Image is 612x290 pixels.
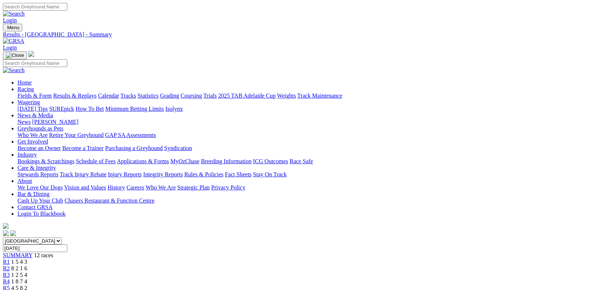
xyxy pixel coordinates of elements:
a: Login [3,44,17,51]
img: Search [3,67,25,74]
img: logo-grsa-white.png [3,223,9,229]
img: Close [6,52,24,58]
div: Wagering [17,106,609,112]
button: Toggle navigation [3,51,27,59]
a: Syndication [164,145,192,151]
a: 2025 TAB Adelaide Cup [218,93,276,99]
div: Bar & Dining [17,197,609,204]
a: Become a Trainer [62,145,104,151]
div: Get Involved [17,145,609,152]
a: Coursing [181,93,202,99]
a: Bar & Dining [17,191,50,197]
span: 1 2 5 4 [11,272,27,278]
a: Race Safe [289,158,313,164]
a: Results - [GEOGRAPHIC_DATA] - Summary [3,31,609,38]
button: Toggle navigation [3,24,22,31]
a: Injury Reports [108,171,142,177]
a: MyOzChase [170,158,200,164]
a: Cash Up Your Club [17,197,63,204]
a: Become an Owner [17,145,61,151]
div: Industry [17,158,609,165]
a: SUMMARY [3,252,32,258]
div: News & Media [17,119,609,125]
a: Get Involved [17,138,48,145]
input: Search [3,3,67,11]
a: Care & Integrity [17,165,56,171]
img: logo-grsa-white.png [28,51,34,57]
a: Bookings & Scratchings [17,158,74,164]
a: We Love Our Dogs [17,184,63,191]
a: Vision and Values [64,184,106,191]
a: Track Injury Rebate [60,171,106,177]
a: Applications & Forms [117,158,169,164]
a: R2 [3,265,10,271]
a: Wagering [17,99,40,105]
a: Integrity Reports [143,171,183,177]
a: Login [3,17,17,23]
a: Industry [17,152,37,158]
a: Stewards Reports [17,171,58,177]
span: 8 2 1 6 [11,265,27,271]
a: Chasers Restaurant & Function Centre [64,197,154,204]
span: 1 8 7 4 [11,278,27,285]
a: History [107,184,125,191]
a: [PERSON_NAME] [32,119,78,125]
div: Racing [17,93,609,99]
a: Login To Blackbook [17,211,66,217]
a: Fact Sheets [225,171,252,177]
img: Search [3,11,25,17]
img: GRSA [3,38,24,44]
input: Select date [3,244,67,252]
a: Purchasing a Greyhound [105,145,163,151]
a: Isolynx [165,106,183,112]
a: Schedule of Fees [76,158,115,164]
div: Greyhounds as Pets [17,132,609,138]
a: Calendar [98,93,119,99]
a: GAP SA Assessments [105,132,156,138]
a: Stay On Track [253,171,287,177]
a: Retire Your Greyhound [49,132,104,138]
a: R4 [3,278,10,285]
a: Fields & Form [17,93,52,99]
a: Minimum Betting Limits [105,106,164,112]
a: Grading [160,93,179,99]
div: Care & Integrity [17,171,609,178]
span: 1 5 4 3 [11,259,27,265]
a: Greyhounds as Pets [17,125,63,132]
a: Racing [17,86,34,92]
a: SUREpick [49,106,74,112]
a: Track Maintenance [297,93,342,99]
span: Menu [7,25,19,30]
a: Results & Replays [53,93,96,99]
a: Rules & Policies [184,171,224,177]
a: Tracks [121,93,136,99]
a: R1 [3,259,10,265]
a: ICG Outcomes [253,158,288,164]
a: Contact GRSA [17,204,52,210]
a: Breeding Information [201,158,252,164]
a: About [17,178,32,184]
span: 12 races [34,252,53,258]
div: About [17,184,609,191]
a: Trials [203,93,217,99]
input: Search [3,59,67,67]
a: Home [17,79,32,86]
a: News & Media [17,112,53,118]
a: R3 [3,272,10,278]
img: facebook.svg [3,230,9,236]
a: Privacy Policy [211,184,245,191]
img: twitter.svg [10,230,16,236]
a: Strategic Plan [177,184,210,191]
a: Who We Are [17,132,48,138]
a: Who We Are [146,184,176,191]
a: [DATE] Tips [17,106,48,112]
a: How To Bet [76,106,104,112]
a: Careers [126,184,144,191]
a: Statistics [138,93,159,99]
